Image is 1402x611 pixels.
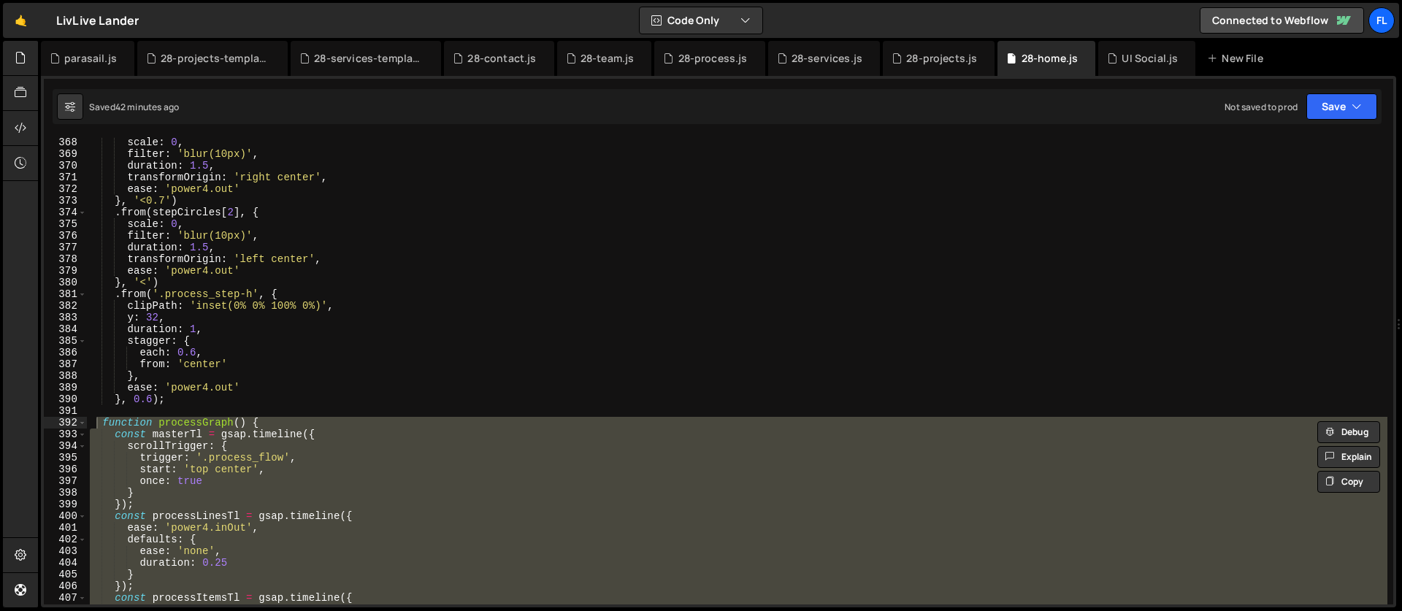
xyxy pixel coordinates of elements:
div: 379 [44,265,87,277]
button: Code Only [640,7,762,34]
div: 373 [44,195,87,207]
button: Copy [1317,471,1380,493]
div: 399 [44,499,87,510]
a: Connected to Webflow [1200,7,1364,34]
div: 375 [44,218,87,230]
div: 396 [44,464,87,475]
a: Fl [1368,7,1395,34]
div: 395 [44,452,87,464]
div: 385 [44,335,87,347]
div: 28-services.js [792,51,862,66]
div: 402 [44,534,87,545]
div: 372 [44,183,87,195]
div: 28-team.js [581,51,635,66]
div: 28-projects.js [906,51,977,66]
div: 374 [44,207,87,218]
div: 28-home.js [1022,51,1079,66]
div: 406 [44,580,87,592]
div: 404 [44,557,87,569]
div: 28-projects-template.js [161,51,270,66]
a: 🤙 [3,3,39,38]
div: 368 [44,137,87,148]
div: 382 [44,300,87,312]
div: 394 [44,440,87,452]
div: 381 [44,288,87,300]
div: 403 [44,545,87,557]
div: 405 [44,569,87,580]
div: 391 [44,405,87,417]
div: New File [1207,51,1268,66]
div: 388 [44,370,87,382]
div: 28-services-template.js [314,51,424,66]
div: UI Social.js [1122,51,1178,66]
button: Save [1306,93,1377,120]
div: 392 [44,417,87,429]
div: 377 [44,242,87,253]
div: 393 [44,429,87,440]
div: 387 [44,358,87,370]
div: 28-contact.js [467,51,536,66]
div: 389 [44,382,87,393]
button: Debug [1317,421,1380,443]
div: 370 [44,160,87,172]
div: 28-process.js [678,51,748,66]
div: 397 [44,475,87,487]
div: 398 [44,487,87,499]
div: 371 [44,172,87,183]
div: 380 [44,277,87,288]
div: 401 [44,522,87,534]
div: 400 [44,510,87,522]
div: Not saved to prod [1225,101,1298,113]
div: 407 [44,592,87,604]
div: 369 [44,148,87,160]
div: parasail.js [64,51,117,66]
div: 386 [44,347,87,358]
div: LivLive Lander [56,12,139,29]
div: 390 [44,393,87,405]
button: Explain [1317,446,1380,468]
div: 384 [44,323,87,335]
div: 383 [44,312,87,323]
div: 42 minutes ago [115,101,179,113]
div: 378 [44,253,87,265]
div: Saved [89,101,179,113]
div: 376 [44,230,87,242]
